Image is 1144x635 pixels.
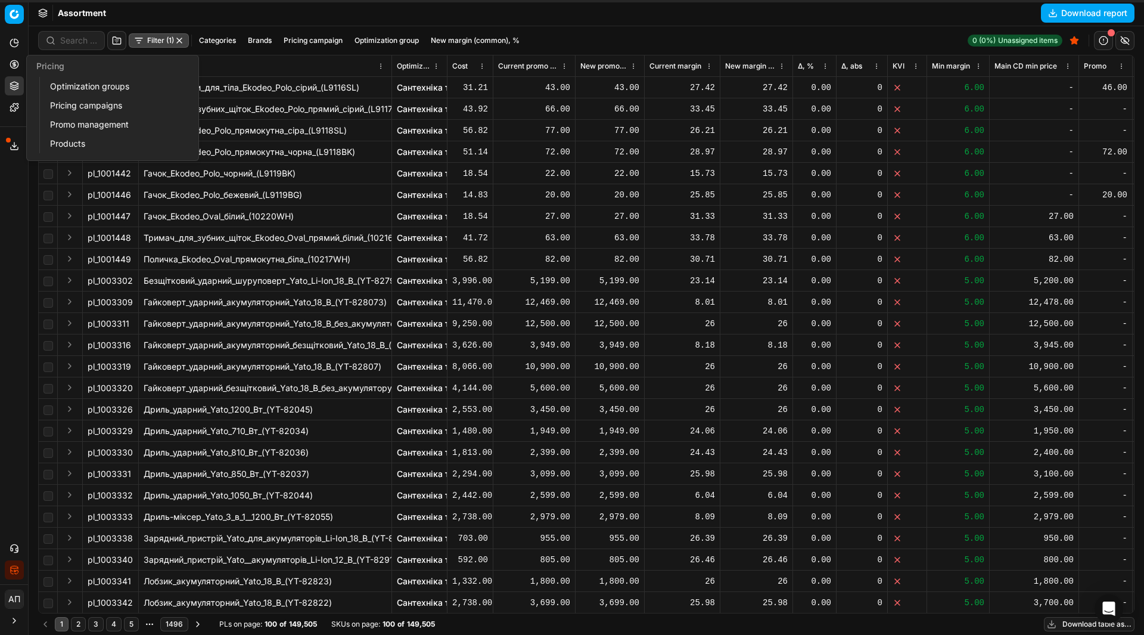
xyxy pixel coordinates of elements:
button: Expand [63,252,77,266]
div: 8.18 [725,339,788,351]
div: 24.43 [725,447,788,459]
div: 26 [725,404,788,416]
div: 12,500.00 [580,318,639,330]
button: 1496 [160,617,188,631]
div: 3,450.00 [580,404,639,416]
a: Promo management [45,116,184,133]
a: Сантехніка та ремонт [397,447,487,459]
span: pl_1003329 [88,425,133,437]
div: 33.78 [649,232,715,244]
div: 24.43 [649,447,715,459]
div: 8,066.00 [452,361,488,373]
input: Search by SKU or title [60,35,97,47]
div: 33.45 [725,103,788,115]
button: Expand [63,337,77,352]
a: Сантехніка та ремонт [397,597,487,609]
span: pl_1001449 [88,253,131,265]
span: pl_1003302 [88,275,133,287]
div: 5.00 [932,447,984,459]
div: Тримач_губки_для_тіла_Ekodeo_Polo_сірий_(L9116SL) [144,82,387,94]
button: Expand [63,359,77,373]
div: 0 [841,125,882,137]
button: Expand [63,402,77,416]
div: 6.00 [932,82,984,94]
a: Сантехніка та ремонт [397,318,487,330]
a: Сантехніка та ремонт [397,210,487,222]
button: Expand [63,380,77,395]
div: 5,600.00 [994,382,1074,394]
div: 0 [841,382,882,394]
div: 5.00 [932,339,984,351]
span: Assortment [58,7,106,19]
span: pl_1003316 [88,339,131,351]
div: 46.00 [1084,82,1127,94]
div: 0 [841,189,882,201]
div: 0.00 [798,275,831,287]
div: 15.73 [725,168,788,179]
button: Expand [63,230,77,244]
div: 8.18 [649,339,715,351]
a: Сантехніка та ремонт [397,232,487,244]
button: Expand [63,488,77,502]
div: 1,813.00 [452,447,488,459]
span: Current margin [649,61,701,71]
div: 14.83 [452,189,488,201]
div: 0.00 [798,447,831,459]
div: 27.42 [725,82,788,94]
div: 5,600.00 [580,382,639,394]
div: - [1084,275,1127,287]
div: 72.00 [498,146,570,158]
div: Гачок_Ekodeo_Oval_білий_(10220WH) [144,210,387,222]
div: 2,553.00 [452,404,488,416]
div: 6.00 [932,103,984,115]
div: Тримач_для_зубних_щіток_Ekodeo_Polo_прямий_сірий_(L9117SL) [144,103,387,115]
div: 0.00 [798,339,831,351]
div: 9,250.00 [452,318,488,330]
button: АП [5,590,24,609]
button: Expand [63,552,77,566]
div: 26 [649,318,715,330]
div: 43.92 [452,103,488,115]
div: 27.42 [649,82,715,94]
div: 26 [725,382,788,394]
div: 1,949.00 [498,425,570,437]
div: 5.00 [932,318,984,330]
div: 6.00 [932,232,984,244]
div: 0 [841,425,882,437]
div: 5.00 [932,296,984,308]
span: Optimization group [397,61,430,71]
button: Expand [63,466,77,481]
div: Дриль_ударний_Yato_810_Вт_(YT-82036) [144,447,387,459]
div: 63.00 [580,232,639,244]
span: pl_1003319 [88,361,131,373]
div: 10,900.00 [994,361,1074,373]
div: 20.00 [580,189,639,201]
div: 26 [649,361,715,373]
div: - [1084,361,1127,373]
div: 66.00 [580,103,639,115]
div: 22.00 [580,168,639,179]
div: 5,199.00 [580,275,639,287]
div: 6.00 [932,253,984,265]
div: 28.97 [649,146,715,158]
a: Сантехніка та ремонт [397,146,487,158]
div: 72.00 [580,146,639,158]
button: 1 [55,617,69,631]
div: 56.82 [452,125,488,137]
div: 25.85 [649,189,715,201]
div: - [1084,232,1127,244]
div: 51.14 [452,146,488,158]
div: Дриль_ударний_Yato_1200_Вт_(YT-82045) [144,404,387,416]
div: 5,600.00 [498,382,570,394]
div: Тримач_для_зубних_щіток_Ekodeo_Oval_прямий_білий_(10216WH) [144,232,387,244]
div: 0 [841,318,882,330]
div: 0 [841,404,882,416]
div: 23.14 [649,275,715,287]
div: Open Intercom Messenger [1095,594,1123,623]
div: 5,199.00 [498,275,570,287]
div: 41.72 [452,232,488,244]
div: 26 [725,361,788,373]
div: - [1084,210,1127,222]
div: 12,478.00 [994,296,1074,308]
div: 6.00 [932,125,984,137]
